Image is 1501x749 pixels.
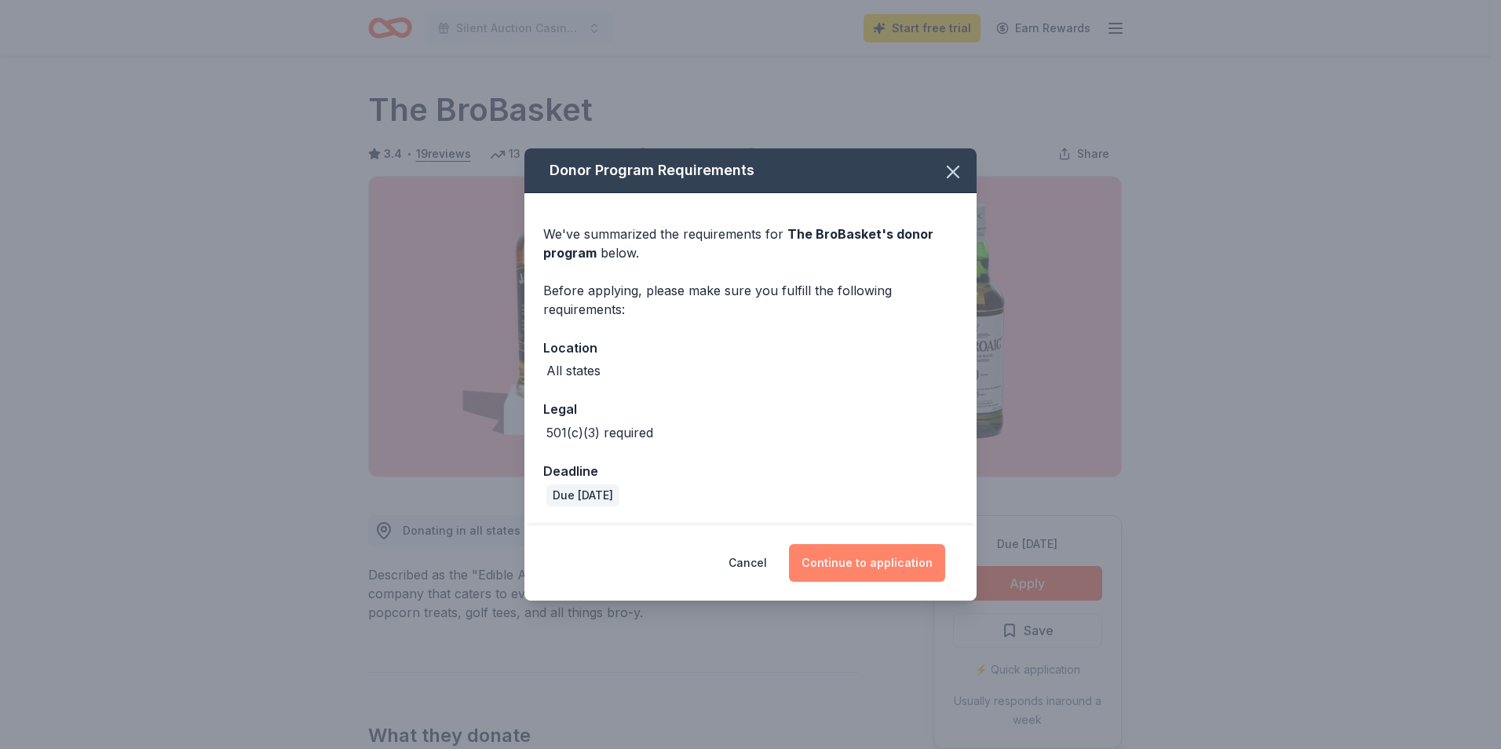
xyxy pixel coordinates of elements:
[729,544,767,582] button: Cancel
[543,338,958,358] div: Location
[543,399,958,419] div: Legal
[543,281,958,319] div: Before applying, please make sure you fulfill the following requirements:
[789,544,945,582] button: Continue to application
[546,423,653,442] div: 501(c)(3) required
[543,225,958,262] div: We've summarized the requirements for below.
[524,148,977,193] div: Donor Program Requirements
[546,361,601,380] div: All states
[546,484,619,506] div: Due [DATE]
[543,461,958,481] div: Deadline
